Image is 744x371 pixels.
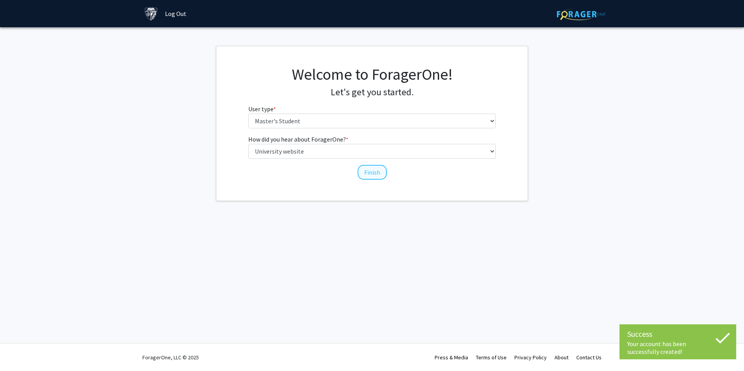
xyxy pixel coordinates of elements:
[576,354,602,361] a: Contact Us
[627,328,728,340] div: Success
[554,354,569,361] a: About
[248,104,276,114] label: User type
[142,344,199,371] div: ForagerOne, LLC © 2025
[6,336,33,365] iframe: Chat
[248,135,348,144] label: How did you hear about ForagerOne?
[514,354,547,361] a: Privacy Policy
[358,165,387,180] button: Finish
[476,354,507,361] a: Terms of Use
[435,354,468,361] a: Press & Media
[627,340,728,355] div: Your account has been successfully created!
[248,65,496,84] h1: Welcome to ForagerOne!
[557,8,605,20] img: ForagerOne Logo
[144,7,158,21] img: Johns Hopkins University Logo
[248,87,496,98] h4: Let's get you started.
